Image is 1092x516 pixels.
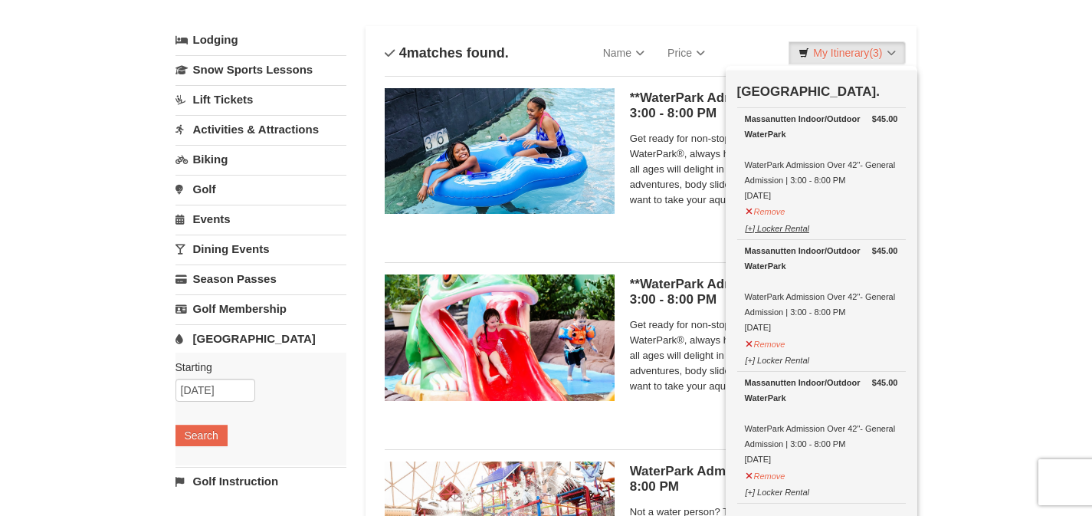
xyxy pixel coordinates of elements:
a: Name [592,38,656,68]
button: Remove [745,333,786,352]
div: Massanutten Indoor/Outdoor WaterPark [745,243,898,274]
a: Lodging [175,26,346,54]
button: [+] Locker Rental [745,481,810,500]
a: Snow Sports Lessons [175,55,346,84]
button: Search [175,425,228,446]
h5: **WaterPark Admission - Under 42” Tall | 3:00 - 8:00 PM [630,277,898,307]
div: WaterPark Admission Over 42"- General Admission | 3:00 - 8:00 PM [DATE] [745,375,898,467]
label: Starting [175,360,335,375]
span: 4 [399,45,407,61]
strong: [GEOGRAPHIC_DATA]. [737,84,880,99]
div: Massanutten Indoor/Outdoor WaterPark [745,111,898,142]
a: Golf Membership [175,294,346,323]
strong: $45.00 [872,111,898,127]
strong: $45.00 [872,243,898,258]
h5: WaterPark Admission- Observer | 3:00 - 8:00 PM [630,464,898,495]
a: Golf [175,175,346,203]
a: Biking [175,145,346,173]
h5: **WaterPark Admission - Over 42” Tall | 3:00 - 8:00 PM [630,90,898,121]
h4: matches found. [385,45,509,61]
a: Events [175,205,346,233]
img: 6619917-1058-293f39d8.jpg [385,88,615,214]
div: WaterPark Admission Over 42"- General Admission | 3:00 - 8:00 PM [DATE] [745,111,898,203]
img: 6619917-1062-d161e022.jpg [385,274,615,400]
a: My Itinerary(3) [789,41,905,64]
strong: $45.00 [872,375,898,390]
a: Activities & Attractions [175,115,346,143]
button: [+] Locker Rental [745,217,810,236]
a: Lift Tickets [175,85,346,113]
a: Price [656,38,717,68]
span: Get ready for non-stop thrills at the Massanutten WaterPark®, always heated to 84° Fahrenheit. Ch... [630,131,898,208]
a: Dining Events [175,235,346,263]
div: Massanutten Indoor/Outdoor WaterPark [745,375,898,406]
a: Golf Instruction [175,467,346,495]
div: WaterPark Admission Over 42"- General Admission | 3:00 - 8:00 PM [DATE] [745,243,898,335]
a: Season Passes [175,265,346,293]
button: [+] Locker Rental [745,349,810,368]
button: Remove [745,200,786,219]
span: Get ready for non-stop thrills at the Massanutten WaterPark®, always heated to 84° Fahrenheit. Ch... [630,317,898,394]
button: Remove [745,465,786,484]
span: (3) [869,47,882,59]
a: [GEOGRAPHIC_DATA] [175,324,346,353]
